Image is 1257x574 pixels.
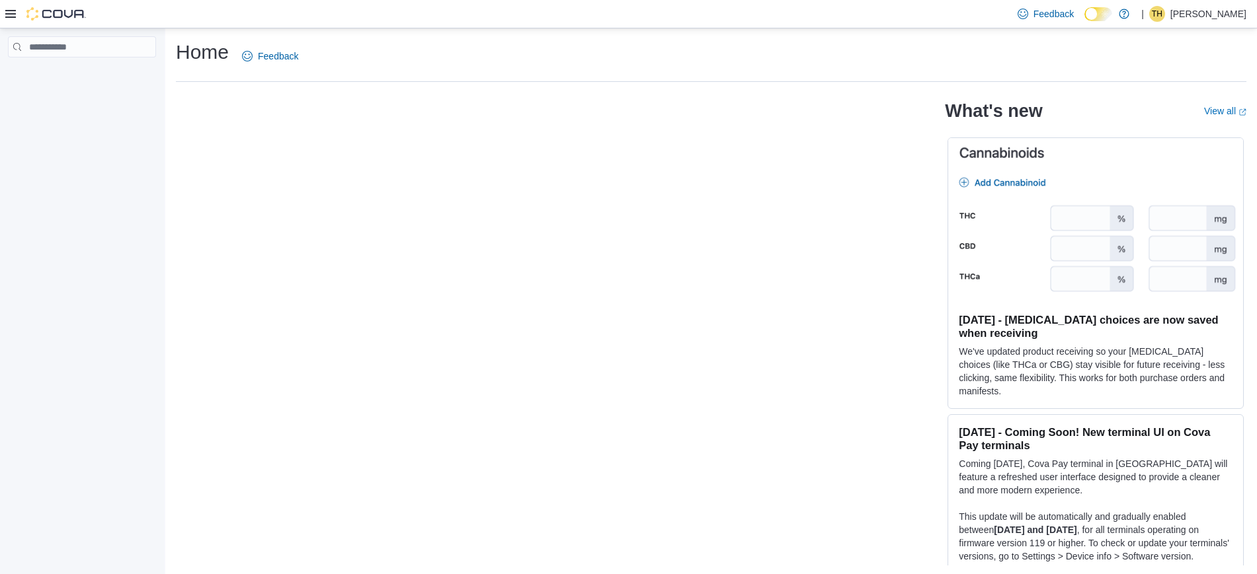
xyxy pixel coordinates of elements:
[237,43,304,69] a: Feedback
[959,425,1233,452] h3: [DATE] - Coming Soon! New terminal UI on Cova Pay terminals
[1149,6,1165,22] div: Trishauna Hyatt
[959,457,1233,497] p: Coming [DATE], Cova Pay terminal in [GEOGRAPHIC_DATA] will feature a refreshed user interface des...
[26,7,86,20] img: Cova
[1152,6,1162,22] span: TH
[258,50,298,63] span: Feedback
[176,39,229,65] h1: Home
[1084,21,1085,22] span: Dark Mode
[945,100,1042,122] h2: What's new
[959,345,1233,398] p: We've updated product receiving so your [MEDICAL_DATA] choices (like THCa or CBG) stay visible fo...
[1012,1,1079,27] a: Feedback
[1084,7,1112,21] input: Dark Mode
[959,510,1233,563] p: This update will be automatically and gradually enabled between , for all terminals operating on ...
[1238,108,1246,116] svg: External link
[994,524,1076,535] strong: [DATE] and [DATE]
[959,313,1233,340] h3: [DATE] - [MEDICAL_DATA] choices are now saved when receiving
[1034,7,1074,20] span: Feedback
[8,60,156,92] nav: Complex example
[1170,6,1246,22] p: [PERSON_NAME]
[1204,106,1246,116] a: View allExternal link
[1141,6,1144,22] p: |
